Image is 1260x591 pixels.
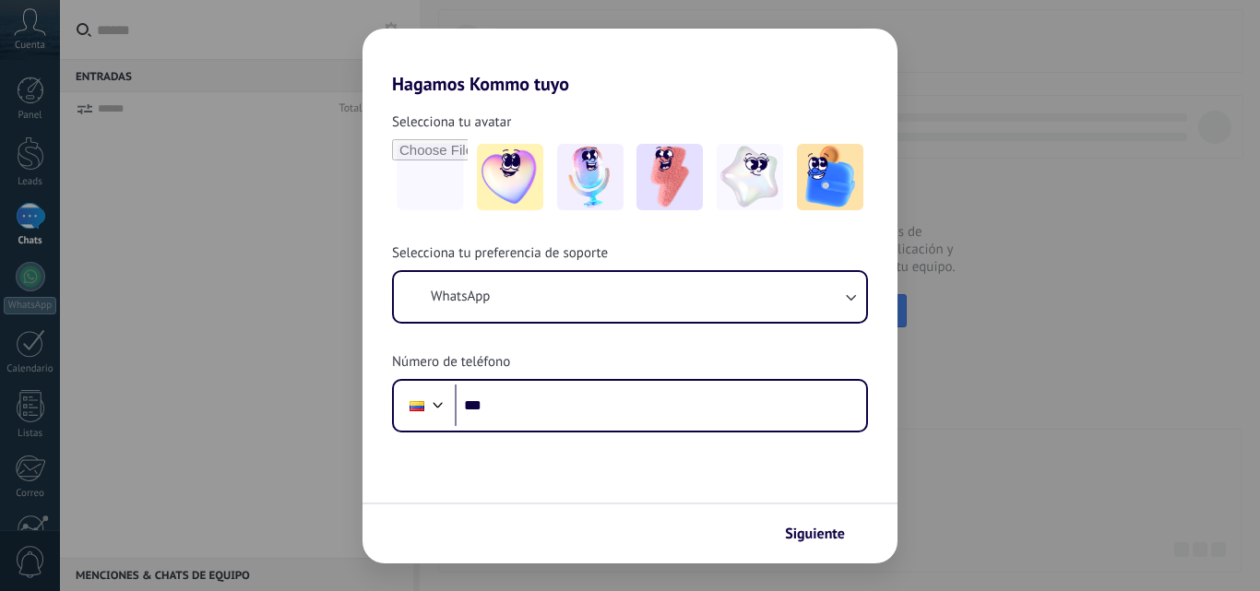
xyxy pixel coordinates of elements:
[392,353,510,372] span: Número de teléfono
[394,272,866,322] button: WhatsApp
[392,113,511,132] span: Selecciona tu avatar
[557,144,624,210] img: -2.jpeg
[777,518,870,550] button: Siguiente
[392,244,608,263] span: Selecciona tu preferencia de soporte
[363,29,897,95] h2: Hagamos Kommo tuyo
[477,144,543,210] img: -1.jpeg
[636,144,703,210] img: -3.jpeg
[431,288,490,306] span: WhatsApp
[797,144,863,210] img: -5.jpeg
[717,144,783,210] img: -4.jpeg
[785,527,845,540] span: Siguiente
[399,386,434,425] div: Colombia: + 57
